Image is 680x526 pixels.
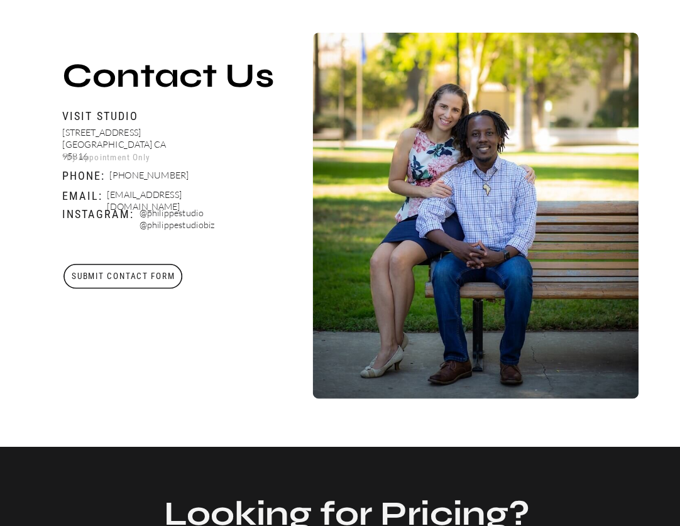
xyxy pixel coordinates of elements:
[63,264,184,289] a: Submit Contact Form
[140,207,273,233] p: @philippestudio @philippestudiobiz
[587,15,633,26] a: CONTACT
[414,15,463,26] a: HOME
[107,189,240,204] p: [EMAIL_ADDRESS][DOMAIN_NAME]
[62,59,385,99] h2: Contact Us
[62,207,104,221] p: Instagram:
[62,109,284,123] p: Visit Studio
[62,153,156,165] p: *By Appointment Only
[469,15,517,26] a: SERVICES
[109,170,184,184] p: [PHONE_NUMBER]
[62,127,177,156] p: [STREET_ADDRESS] [GEOGRAPHIC_DATA] CA 95816
[638,15,666,26] a: BLOG
[62,189,104,202] p: Email:
[62,170,121,183] p: Phone:
[527,15,575,26] a: ABOUT US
